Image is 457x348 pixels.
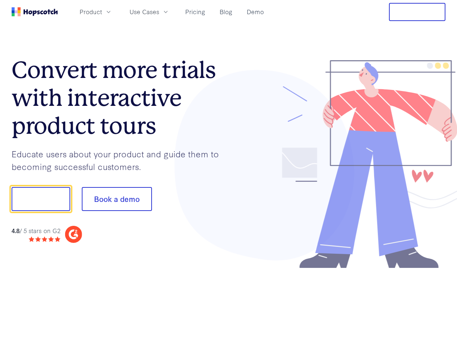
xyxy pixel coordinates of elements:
[125,6,174,18] button: Use Cases
[75,6,117,18] button: Product
[182,6,208,18] a: Pricing
[12,226,60,235] div: / 5 stars on G2
[130,7,159,16] span: Use Cases
[12,148,229,173] p: Educate users about your product and guide them to becoming successful customers.
[12,187,70,211] button: Show me!
[12,7,58,16] a: Home
[82,187,152,211] button: Book a demo
[12,226,20,235] strong: 4.8
[12,56,229,140] h1: Convert more trials with interactive product tours
[244,6,267,18] a: Demo
[80,7,102,16] span: Product
[217,6,235,18] a: Blog
[389,3,445,21] button: Free Trial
